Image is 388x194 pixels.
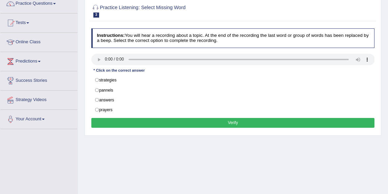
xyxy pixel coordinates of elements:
button: Verify [91,118,375,128]
a: Tests [0,14,77,30]
label: prayers [91,105,375,115]
h4: You will hear a recording about a topic. At the end of the recording the last word or group of wo... [91,28,375,48]
span: 3 [93,13,99,18]
b: Instructions: [97,33,124,38]
label: pannels [91,85,375,95]
a: Your Account [0,110,77,127]
div: * Click on the correct answer [91,68,147,74]
label: strategies [91,75,375,85]
h2: Practice Listening: Select Missing Word [91,3,267,18]
a: Predictions [0,52,77,69]
a: Online Class [0,33,77,50]
label: answers [91,95,375,105]
a: Success Stories [0,71,77,88]
a: Strategy Videos [0,91,77,107]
